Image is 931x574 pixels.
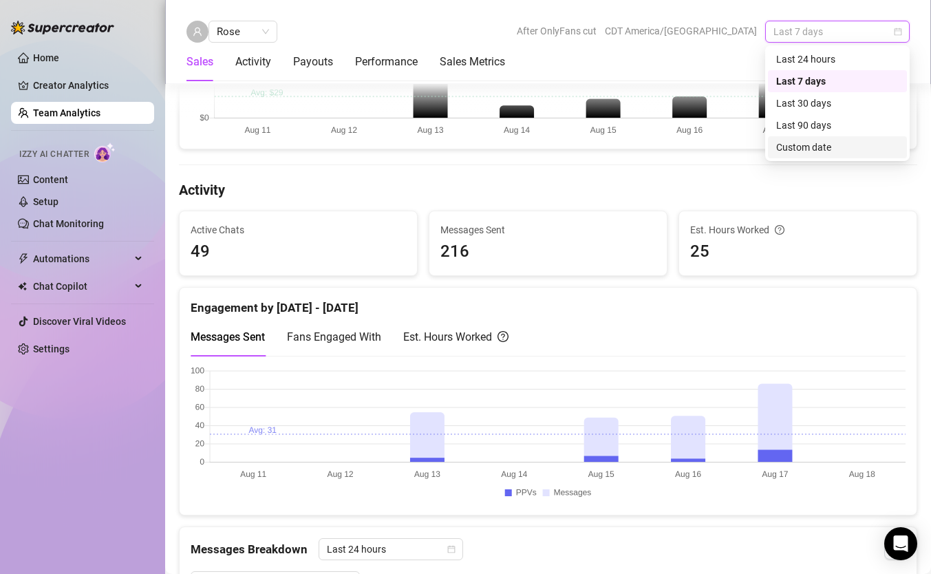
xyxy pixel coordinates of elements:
span: CDT America/[GEOGRAPHIC_DATA] [605,21,757,41]
div: Sales Metrics [440,54,505,70]
div: Messages Breakdown [191,538,906,560]
div: Last 30 days [768,92,907,114]
img: AI Chatter [94,142,116,162]
div: Custom date [768,136,907,158]
span: Fans Engaged With [287,330,381,343]
h4: Activity [179,180,917,200]
span: 216 [440,239,656,265]
span: Last 24 hours [327,539,455,560]
div: Performance [355,54,418,70]
div: Engagement by [DATE] - [DATE] [191,288,906,317]
div: Payouts [293,54,333,70]
span: calendar [447,545,456,553]
span: Messages Sent [440,222,656,237]
img: Chat Copilot [18,281,27,291]
div: Last 90 days [768,114,907,136]
a: Home [33,52,59,63]
div: Last 30 days [776,96,899,111]
span: 49 [191,239,406,265]
div: Last 90 days [776,118,899,133]
div: Last 7 days [776,74,899,89]
span: Rose [217,21,269,42]
span: After OnlyFans cut [517,21,597,41]
span: Messages Sent [191,330,265,343]
span: question-circle [497,328,509,346]
span: user [193,27,202,36]
div: Activity [235,54,271,70]
span: Active Chats [191,222,406,237]
span: Chat Copilot [33,275,131,297]
div: Last 7 days [768,70,907,92]
div: Last 24 hours [768,48,907,70]
div: Est. Hours Worked [403,328,509,346]
a: Setup [33,196,58,207]
div: Open Intercom Messenger [884,527,917,560]
div: Last 24 hours [776,52,899,67]
span: 25 [690,239,906,265]
img: logo-BBDzfeDw.svg [11,21,114,34]
a: Settings [33,343,69,354]
span: Last 7 days [773,21,901,42]
a: Chat Monitoring [33,218,104,229]
div: Est. Hours Worked [690,222,906,237]
span: thunderbolt [18,253,29,264]
a: Team Analytics [33,107,100,118]
span: Izzy AI Chatter [19,148,89,161]
span: Automations [33,248,131,270]
span: question-circle [775,222,784,237]
div: Custom date [776,140,899,155]
div: Sales [186,54,213,70]
a: Creator Analytics [33,74,143,96]
span: calendar [894,28,902,36]
a: Discover Viral Videos [33,316,126,327]
a: Content [33,174,68,185]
